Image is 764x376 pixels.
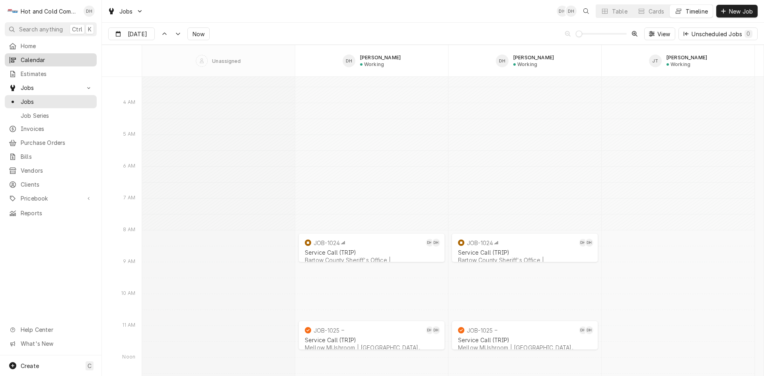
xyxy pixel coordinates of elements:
[644,27,676,40] button: View
[5,323,97,336] a: Go to Help Center
[21,194,81,203] span: Pricebook
[5,95,97,108] a: Jobs
[21,111,93,120] span: Job Series
[343,55,355,67] div: Daryl Harris's Avatar
[670,61,690,67] div: Working
[84,6,95,17] div: Daryl Harris's Avatar
[108,27,155,40] button: [DATE]
[5,122,97,135] a: Invoices
[119,99,139,108] div: 4 AM
[119,195,139,203] div: 7 AM
[21,70,93,78] span: Estimates
[585,326,593,334] div: David Harris's Avatar
[118,322,139,331] div: 11 AM
[678,27,758,40] button: Unscheduled Jobs0
[21,166,93,175] span: Vendors
[360,55,401,60] div: [PERSON_NAME]
[21,7,79,16] div: Hot and Cold Commercial Kitchens, Inc.
[458,249,592,256] div: Service Call (TRIP)
[585,239,593,247] div: David Harris's Avatar
[579,239,587,247] div: DH
[649,7,665,16] div: Cards
[432,326,440,334] div: DH
[21,42,93,50] span: Home
[21,152,93,161] span: Bills
[565,6,577,17] div: Daryl Harris's Avatar
[5,53,97,66] a: Calendar
[343,55,355,67] div: DH
[21,339,92,348] span: What's New
[746,29,751,38] div: 0
[579,239,587,247] div: Daryl Harris's Avatar
[21,56,93,64] span: Calendar
[5,81,97,94] a: Go to Jobs
[21,209,93,217] span: Reports
[467,240,493,246] div: JOB-1024
[21,97,93,106] span: Jobs
[21,180,93,189] span: Clients
[686,7,708,16] div: Timeline
[212,58,241,64] div: Unassigned
[119,163,139,171] div: 6 AM
[649,55,662,67] div: Jason Thomason's Avatar
[142,45,755,77] div: SPACE for context menu
[716,5,758,18] button: New Job
[117,290,139,299] div: 10 AM
[432,239,440,247] div: DH
[513,55,554,60] div: [PERSON_NAME]
[119,226,139,235] div: 8 AM
[426,239,434,247] div: DH
[656,30,672,38] span: View
[88,25,92,33] span: K
[585,326,593,334] div: DH
[7,6,18,17] div: H
[21,362,39,369] span: Create
[191,30,206,38] span: Now
[557,6,568,17] div: DH
[5,192,97,205] a: Go to Pricebook
[21,325,92,334] span: Help Center
[517,61,537,67] div: Working
[5,136,97,149] a: Purchase Orders
[467,327,493,334] div: JOB-1025
[119,258,139,267] div: 9 AM
[579,326,587,334] div: DH
[496,55,509,67] div: David Harris's Avatar
[88,362,92,370] span: C
[314,327,339,334] div: JOB-1025
[84,6,95,17] div: DH
[187,27,210,40] button: Now
[72,25,82,33] span: Ctrl
[314,240,340,246] div: JOB-1024
[5,207,97,220] a: Reports
[102,45,142,77] div: SPACE for context menu
[118,354,139,362] div: Noon
[727,7,754,16] span: New Job
[565,6,577,17] div: DH
[458,337,592,343] div: Service Call (TRIP)
[432,326,440,334] div: David Harris's Avatar
[649,55,662,67] div: JT
[5,39,97,53] a: Home
[119,7,133,16] span: Jobs
[612,7,628,16] div: Table
[579,326,587,334] div: Daryl Harris's Avatar
[5,150,97,163] a: Bills
[5,164,97,177] a: Vendors
[426,326,434,334] div: DH
[21,84,81,92] span: Jobs
[5,337,97,350] a: Go to What's New
[5,67,97,80] a: Estimates
[557,6,568,17] div: Daryl Harris's Avatar
[21,138,93,147] span: Purchase Orders
[5,109,97,122] a: Job Series
[692,30,752,38] div: Unscheduled Jobs
[7,6,18,17] div: Hot and Cold Commercial Kitchens, Inc.'s Avatar
[580,5,592,18] button: Open search
[426,326,434,334] div: Daryl Harris's Avatar
[426,239,434,247] div: Daryl Harris's Avatar
[305,249,439,256] div: Service Call (TRIP)
[119,131,139,140] div: 5 AM
[432,239,440,247] div: David Harris's Avatar
[5,178,97,191] a: Clients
